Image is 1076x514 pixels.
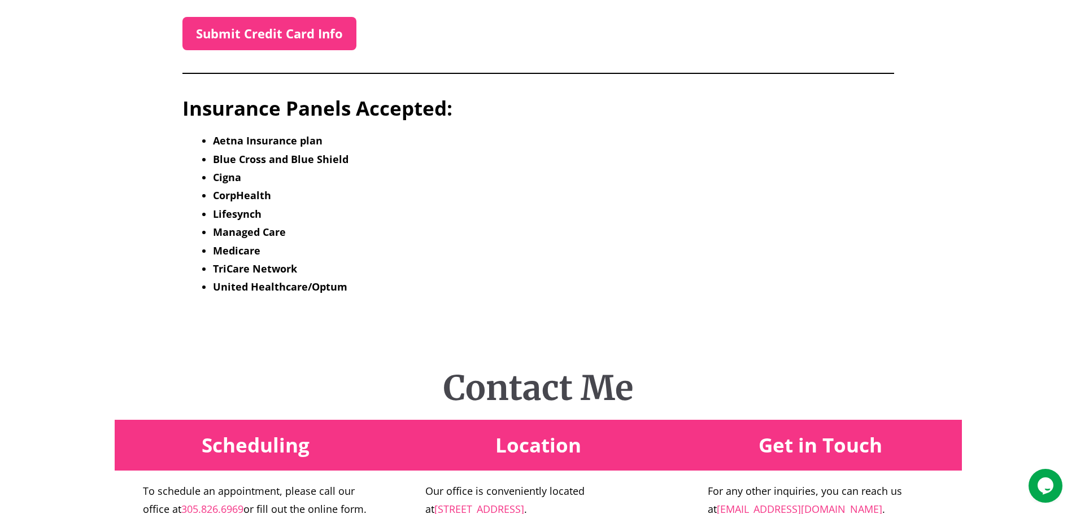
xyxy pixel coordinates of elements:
h1: Contact Me [115,368,962,408]
strong: Aetna Insurance plan [213,134,323,147]
h2: Insurance Panels Accepted: [182,96,894,120]
iframe: chat widget [1029,469,1065,503]
strong: United Healthcare/Optum [213,280,347,293]
strong: Blue Cross and Blue Shield [213,152,348,166]
strong: Managed Care [213,225,286,239]
h2: Location [495,433,581,457]
strong: Lifesynch [213,207,262,221]
strong: TriCare Network [213,262,297,275]
a: Submit Credit Card Info [182,17,356,51]
strong: CorpHealth [213,188,271,202]
strong: Cigna [213,170,241,184]
h2: Get in Touch [759,433,882,457]
h2: Scheduling [202,433,310,457]
strong: Medicare [213,244,260,257]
